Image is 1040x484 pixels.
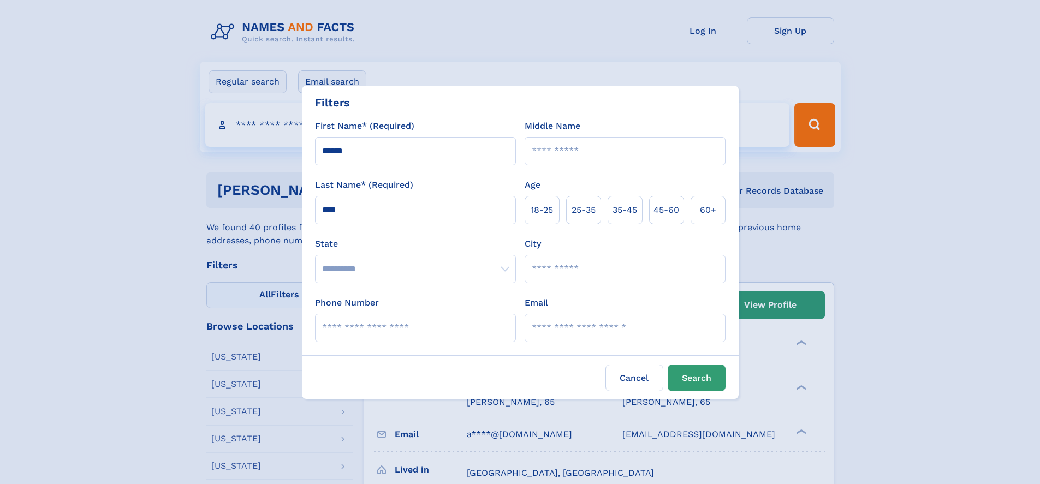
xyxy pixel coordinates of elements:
div: Filters [315,94,350,111]
label: Last Name* (Required) [315,178,413,192]
span: 18‑25 [531,204,553,217]
label: Age [525,178,540,192]
label: Cancel [605,365,663,391]
span: 25‑35 [572,204,596,217]
span: 35‑45 [613,204,637,217]
span: 60+ [700,204,716,217]
label: Email [525,296,548,309]
span: 45‑60 [653,204,679,217]
label: State [315,237,516,250]
label: Middle Name [525,119,580,133]
label: City [525,237,541,250]
button: Search [668,365,726,391]
label: Phone Number [315,296,379,309]
label: First Name* (Required) [315,119,414,133]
